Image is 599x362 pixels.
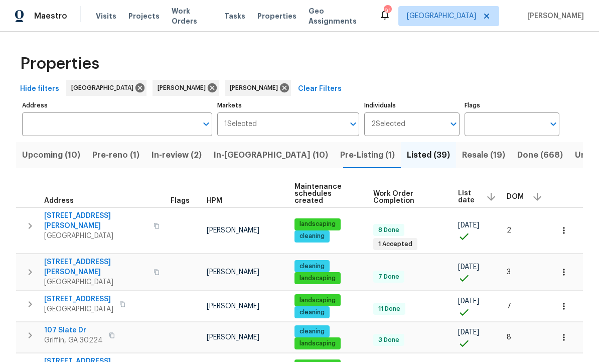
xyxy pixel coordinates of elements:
span: In-review (2) [152,148,202,162]
span: Geo Assignments [309,6,367,26]
span: [DATE] [458,264,479,271]
span: 8 Done [374,226,403,234]
span: In-[GEOGRAPHIC_DATA] (10) [214,148,328,162]
button: Open [346,117,360,131]
span: 3 Done [374,336,403,344]
label: Address [22,102,212,108]
span: cleaning [295,327,329,336]
span: 8 [507,334,511,341]
span: [STREET_ADDRESS][PERSON_NAME] [44,257,147,277]
span: 1 Accepted [374,240,416,249]
span: [PERSON_NAME] [207,303,259,310]
span: [DATE] [458,329,479,336]
label: Markets [217,102,360,108]
span: [GEOGRAPHIC_DATA] [407,11,476,21]
span: [DATE] [458,298,479,305]
span: Done (668) [517,148,563,162]
span: Hide filters [20,83,59,95]
span: Projects [128,11,160,21]
span: [PERSON_NAME] [158,83,210,93]
span: Upcoming (10) [22,148,80,162]
button: Hide filters [16,80,63,98]
span: [DATE] [458,222,479,229]
span: [GEOGRAPHIC_DATA] [44,231,147,241]
span: [PERSON_NAME] [207,227,259,234]
span: [GEOGRAPHIC_DATA] [44,277,147,287]
span: landscaping [295,274,340,283]
span: Listed (39) [407,148,450,162]
span: 2 Selected [371,120,405,129]
span: DOM [507,193,524,200]
button: Open [446,117,461,131]
span: Flags [171,197,190,204]
span: Address [44,197,74,204]
span: 2 [507,227,511,234]
span: [PERSON_NAME] [523,11,584,21]
div: [GEOGRAPHIC_DATA] [66,80,146,96]
span: Visits [96,11,116,21]
span: Tasks [224,13,245,20]
span: Work Orders [172,6,212,26]
span: Pre-Listing (1) [340,148,395,162]
span: Griffin, GA 30224 [44,335,103,345]
button: Clear Filters [294,80,346,98]
span: [GEOGRAPHIC_DATA] [44,304,113,314]
span: Clear Filters [298,83,342,95]
div: 91 [384,6,391,16]
span: Resale (19) [462,148,505,162]
span: 3 [507,269,511,276]
label: Individuals [364,102,459,108]
span: List date [458,190,478,204]
span: HPM [207,197,222,204]
span: Properties [257,11,296,21]
span: 1 Selected [224,120,257,129]
span: cleaning [295,308,329,317]
span: [STREET_ADDRESS] [44,294,113,304]
span: cleaning [295,262,329,271]
span: 11 Done [374,305,404,313]
span: landscaping [295,296,340,305]
span: [PERSON_NAME] [207,334,259,341]
button: Open [199,117,213,131]
span: Pre-reno (1) [92,148,139,162]
span: Properties [20,59,99,69]
span: [PERSON_NAME] [207,269,259,276]
span: 7 Done [374,273,403,281]
div: [PERSON_NAME] [153,80,219,96]
span: [STREET_ADDRESS][PERSON_NAME] [44,211,147,231]
label: Flags [465,102,559,108]
span: [PERSON_NAME] [230,83,282,93]
span: landscaping [295,339,340,348]
button: Open [546,117,560,131]
span: 7 [507,303,511,310]
span: [GEOGRAPHIC_DATA] [71,83,137,93]
span: landscaping [295,220,340,228]
span: Maintenance schedules created [294,183,356,204]
span: 107 Slate Dr [44,325,103,335]
span: cleaning [295,232,329,240]
div: [PERSON_NAME] [225,80,291,96]
span: Maestro [34,11,67,21]
span: Work Order Completion [373,190,440,204]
